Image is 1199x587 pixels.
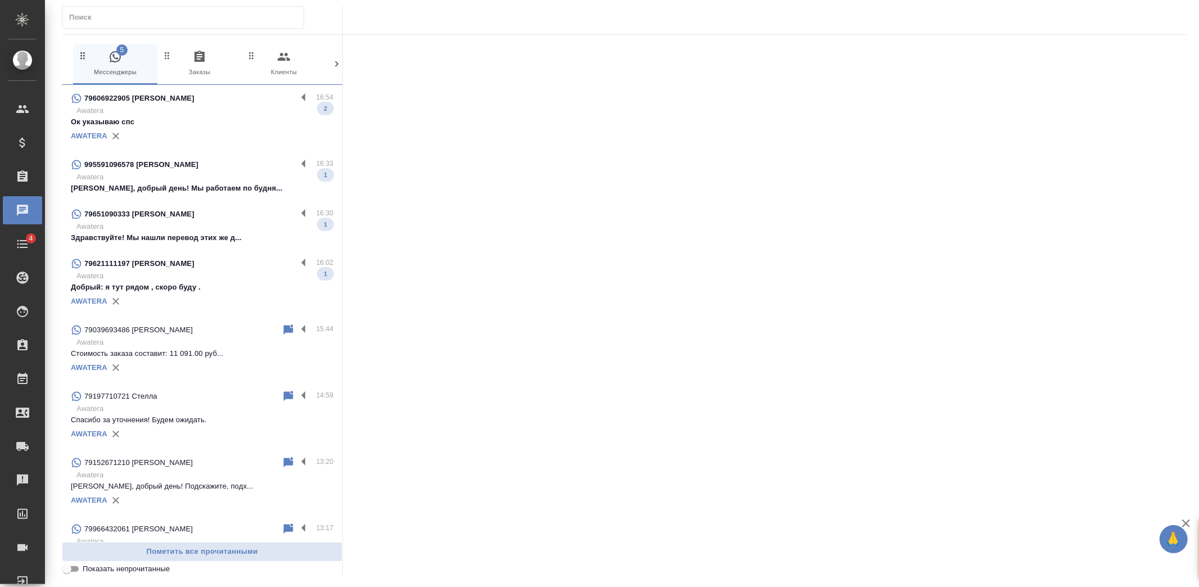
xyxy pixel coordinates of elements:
[71,183,333,194] p: [PERSON_NAME], добрый день! Мы работаем по будня...
[331,50,341,61] svg: Зажми и перетащи, чтобы поменять порядок вкладок
[162,50,237,78] span: Заказы
[68,545,336,558] span: Пометить все прочитанными
[76,337,333,348] p: Awatera
[71,363,107,372] a: AWATERA
[107,492,124,509] button: Удалить привязку
[71,116,333,128] p: Ок указываю спс
[62,85,342,151] div: 79606922905 [PERSON_NAME]16:54AwateraОк указываю спс2AWATERA
[107,359,124,376] button: Удалить привязку
[62,383,342,449] div: 79197710721 Стелла14:59AwateraСпасибо за уточнения! Будем ожидать.AWATERA
[78,50,88,61] svg: Зажми и перетащи, чтобы поменять порядок вкладок
[69,10,304,25] input: Поиск
[84,258,194,269] p: 79621111197 [PERSON_NAME]
[78,50,153,78] span: Мессенджеры
[107,426,124,442] button: Удалить привязку
[62,317,342,383] div: 79039693486 [PERSON_NAME]15:44AwateraСтоимость заказа составит: 11 091.00 руб...AWATERA
[76,270,333,282] p: Awatera
[71,297,107,305] a: AWATERA
[317,219,334,230] span: 1
[246,50,257,61] svg: Зажми и перетащи, чтобы поменять порядок вкладок
[316,456,334,467] p: 13:20
[162,50,173,61] svg: Зажми и перетащи, чтобы поменять порядок вкладок
[62,151,342,201] div: 995591096578 [PERSON_NAME]16:33Awatera[PERSON_NAME], добрый день! Мы работаем по будня...1
[84,457,193,468] p: 79152671210 [PERSON_NAME]
[71,414,333,426] p: Спасибо за уточнения! Будем ожидать.
[71,232,333,243] p: Здравствуйте! Мы нашли перевод этих же д...
[282,456,295,469] div: Пометить непрочитанным
[76,536,333,547] p: Awatera
[107,293,124,310] button: Удалить привязку
[62,250,342,317] div: 79621111197 [PERSON_NAME]16:02AwateraДобрый: я тут рядом , скоро буду .1AWATERA
[84,159,198,170] p: 995591096578 [PERSON_NAME]
[76,221,333,232] p: Awatera
[22,233,39,244] span: 4
[76,403,333,414] p: Awatera
[116,44,128,56] span: 5
[316,158,334,169] p: 16:33
[316,323,334,335] p: 15:44
[282,390,295,403] div: Пометить непрочитанным
[316,207,334,219] p: 16:30
[84,93,194,104] p: 79606922905 [PERSON_NAME]
[3,230,42,258] a: 4
[83,563,170,575] span: Показать непрочитанные
[282,522,295,536] div: Пометить непрочитанным
[71,348,333,359] p: Стоимость заказа составит: 11 091.00 руб...
[84,523,193,535] p: 79966432061 [PERSON_NAME]
[76,171,333,183] p: Awatera
[76,105,333,116] p: Awatera
[71,282,333,293] p: Добрый: я тут рядом , скоро буду .
[71,481,333,492] p: [PERSON_NAME], добрый день! Подскажите, подх...
[107,128,124,145] button: Удалить привязку
[84,391,157,402] p: 79197710721 Стелла
[282,323,295,337] div: Пометить непрочитанным
[316,257,334,268] p: 16:02
[62,201,342,250] div: 79651090333 [PERSON_NAME]16:30AwateraЗдравствуйте! Мы нашли перевод этих же д...1
[71,496,107,504] a: AWATERA
[84,209,194,220] p: 79651090333 [PERSON_NAME]
[316,390,334,401] p: 14:59
[62,449,342,516] div: 79152671210 [PERSON_NAME]13:20Awatera[PERSON_NAME], добрый день! Подскажите, подх...AWATERA
[316,92,334,103] p: 16:54
[246,50,322,78] span: Клиенты
[76,469,333,481] p: Awatera
[316,522,334,534] p: 13:17
[71,132,107,140] a: AWATERA
[62,542,342,562] button: Пометить все прочитанными
[317,169,334,180] span: 1
[317,103,334,114] span: 2
[331,50,406,78] span: Входящие
[317,268,334,279] span: 1
[71,430,107,438] a: AWATERA
[84,324,193,336] p: 79039693486 [PERSON_NAME]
